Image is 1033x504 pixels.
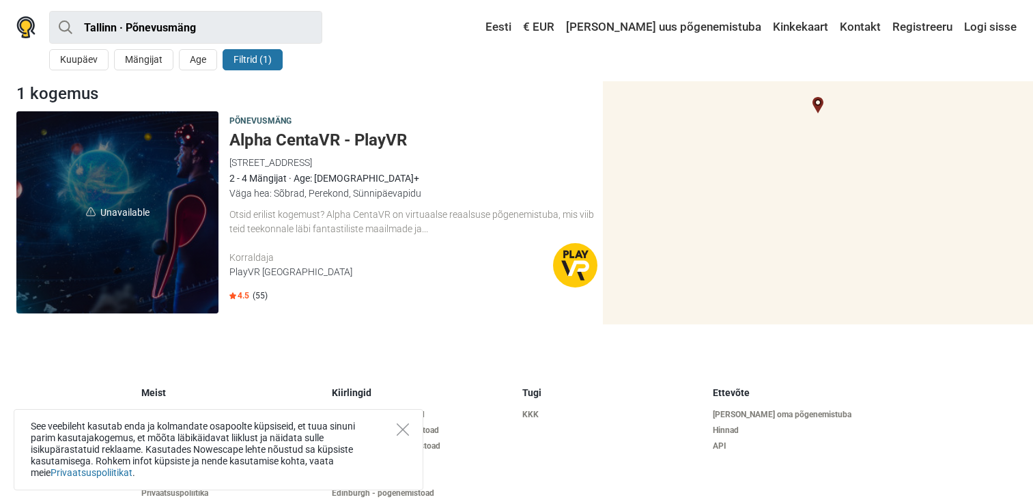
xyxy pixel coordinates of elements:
img: Nowescape logo [16,16,36,38]
div: Korraldaja [229,251,553,265]
span: Põnevusmäng [229,114,292,129]
a: Logi sisse [961,15,1017,40]
a: Kinkekaart [769,15,832,40]
div: Väga hea: Sõbrad, Perekond, Sünnipäevapidu [229,186,597,201]
button: Kuupäev [49,49,109,70]
div: PlayVR [GEOGRAPHIC_DATA] [229,265,553,279]
a: [PERSON_NAME] oma põgenemistuba [713,410,892,420]
a: unavailableUnavailable Alpha CentaVR - PlayVR [16,111,218,313]
button: Filtrid (1) [223,49,283,70]
button: Mängijat [114,49,173,70]
span: (55) [253,290,268,301]
a: [PERSON_NAME] uus põgenemistuba [563,15,765,40]
a: Privaatsuspoliitikat [51,467,132,478]
a: API [713,441,892,451]
h5: Tugi [522,387,702,399]
div: See veebileht kasutab enda ja kolmandate osapoolte küpsiseid, et tuua sinuni parim kasutajakogemu... [14,409,423,490]
a: Hinnad [713,425,892,436]
button: Age [179,49,217,70]
h5: Alpha CentaVR - PlayVR [229,130,597,150]
button: Close [397,423,409,436]
div: 1 kogemus [11,81,603,106]
h5: Ettevõte [713,387,892,399]
h5: Meist [141,387,321,399]
div: 2 - 4 Mängijat · Age: [DEMOGRAPHIC_DATA]+ [229,171,597,186]
span: Unavailable [16,111,218,313]
a: Registreeru [889,15,956,40]
a: Kontakt [836,15,884,40]
img: Eesti [476,23,485,32]
div: Alpha CentaVR - PlayVR [810,97,826,113]
h5: Kiirlingid [332,387,511,399]
a: KKK [522,410,702,420]
img: unavailable [86,207,96,216]
a: Edinburgh - põgenemistoad [332,488,511,499]
div: Otsid erilist kogemust? Alpha CentaVR on virtuaalse reaalsuse põgenemistuba, mis viib teid teekon... [229,208,597,236]
span: 4.5 [229,290,249,301]
a: Eesti [472,15,515,40]
img: PlayVR Estonia [553,243,597,288]
a: € EUR [520,15,558,40]
div: [STREET_ADDRESS] [229,155,597,170]
a: Privaatsuspoliitika [141,488,321,499]
img: Star [229,292,236,299]
input: proovi “Tallinn” [49,11,322,44]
